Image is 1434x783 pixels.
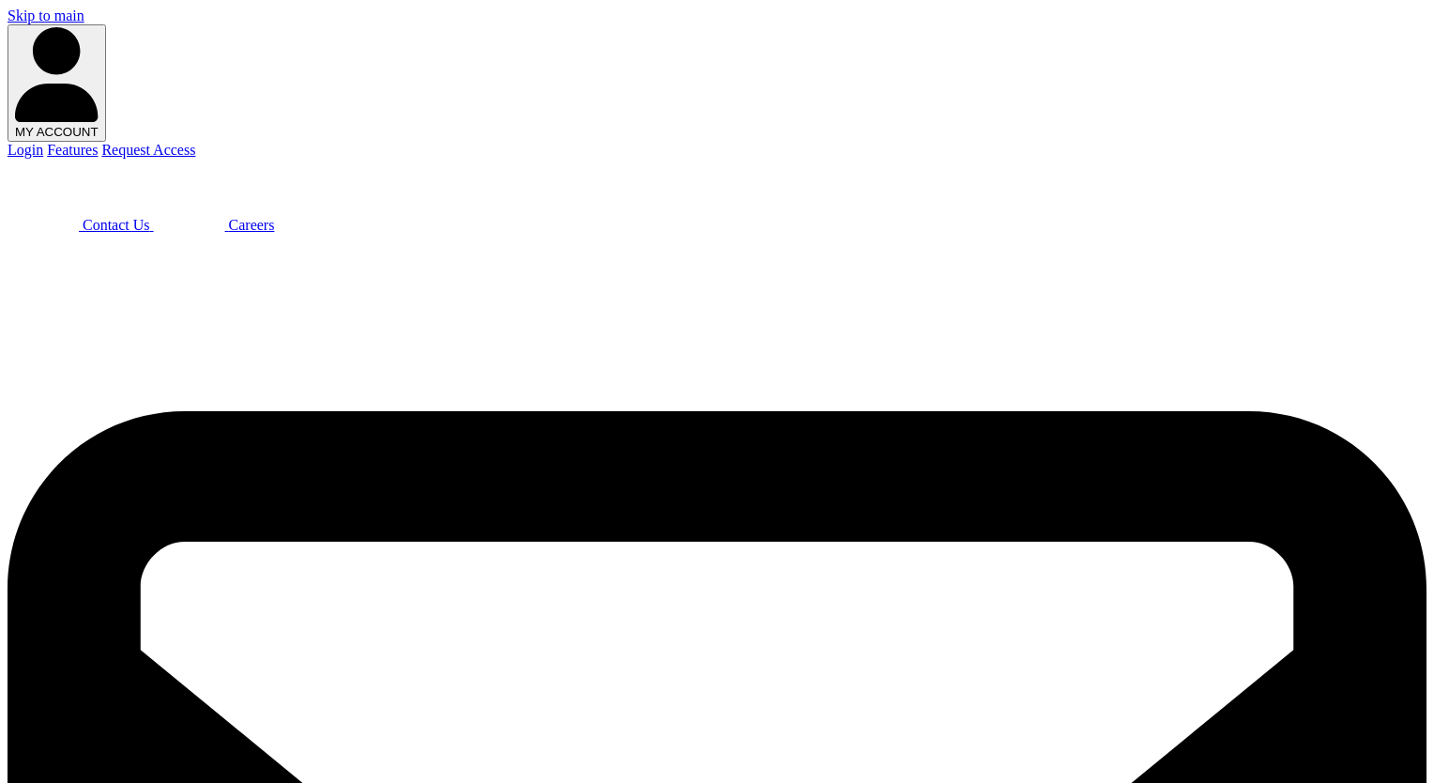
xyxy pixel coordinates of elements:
img: Beacon Funding chat [8,159,79,230]
a: Features [47,142,98,158]
a: Contact Us [8,217,154,233]
a: Login [8,142,43,158]
span: Contact Us [83,217,150,233]
a: Request Access [101,142,195,158]
img: Beacon Funding Careers [154,159,225,230]
a: Skip to main [8,8,84,23]
button: MY ACCOUNT [8,24,106,142]
span: Careers [229,217,275,233]
a: Careers [154,217,275,233]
